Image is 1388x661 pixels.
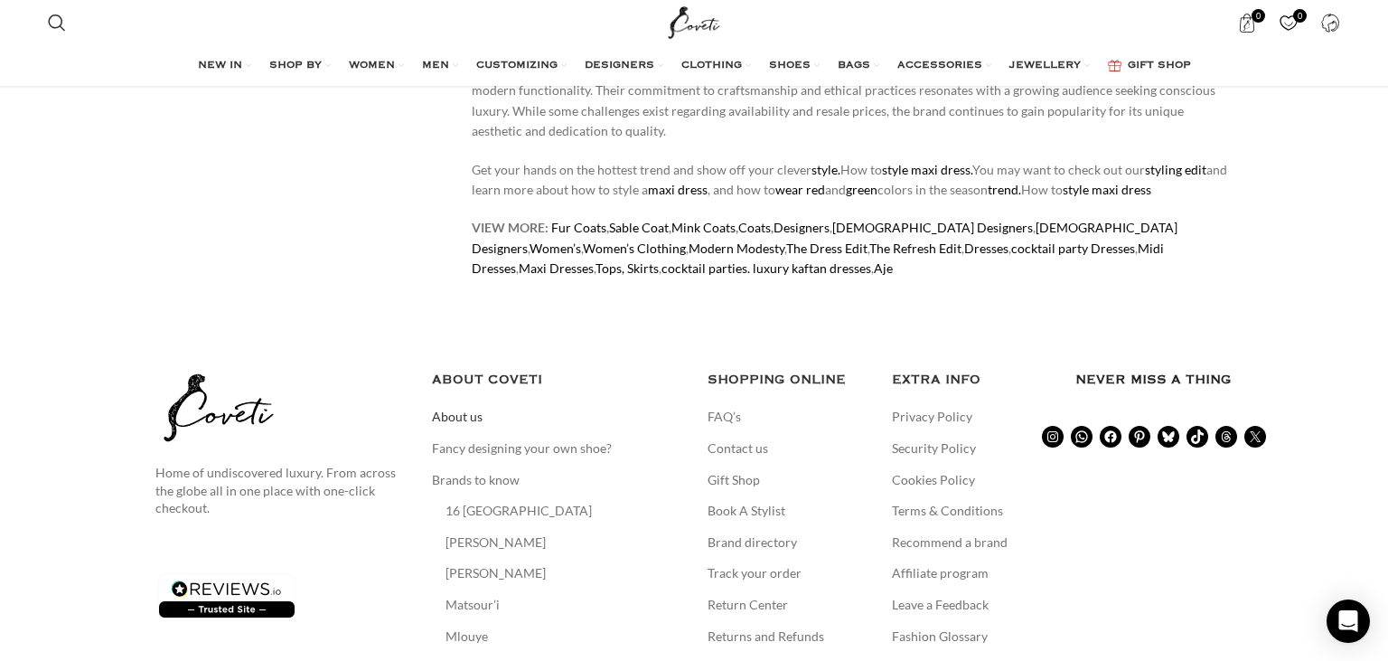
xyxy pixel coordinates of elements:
[708,564,803,582] a: Track your order
[472,160,1233,201] p: Get your hands on the hottest trend and show off your clever How to You may want to check out our...
[964,241,1008,256] a: Dresses
[609,220,669,235] a: Sable Coat
[708,533,799,551] a: Brand directory
[882,162,972,177] a: style maxi dress.
[432,439,614,458] a: Fancy designing your own shoe?
[198,48,251,84] a: NEW IN
[753,260,871,276] a: luxury kaftan dresses
[39,48,1348,84] div: Main navigation
[736,220,738,235] strong: ,
[769,48,820,84] a: SHOES
[1271,5,1308,41] a: 0
[472,61,1233,142] p: Polène has carved a niche for itself in the luxury handbag market by offering high-quality pieces...
[838,59,870,73] span: BAGS
[1128,59,1191,73] span: GIFT SHOP
[669,220,671,235] strong: ,
[472,220,549,235] strong: VIEW MORE:
[476,48,567,84] a: CUSTOMIZING
[472,220,1177,255] a: [DEMOGRAPHIC_DATA] Designers
[708,370,865,390] h5: SHOPPING ONLINE
[39,5,75,41] a: Search
[774,220,830,235] a: Designers
[1108,60,1121,71] img: GiftBag
[155,571,298,620] img: reviews-trust-logo-2.png
[155,464,405,517] p: Home of undiscovered luxury. From across the globe all in one place with one-click checkout.
[708,470,762,488] a: Gift Shop
[596,260,624,276] a: Tops,
[422,48,458,84] a: MEN
[892,470,977,488] a: Cookies Policy
[892,533,1009,551] a: Recommend a brand
[869,241,961,256] a: The Refresh Edit
[1108,48,1191,84] a: GIFT SHOP
[445,627,490,645] a: Mlouye
[445,595,502,613] a: Matsour’i
[627,260,659,276] a: Skirts
[1271,5,1308,41] div: My Wishlist
[897,59,982,73] span: ACCESSORIES
[583,241,686,256] a: Women’s Clothing
[846,182,877,197] a: green
[689,241,784,256] a: Modern Modesty
[708,439,770,458] a: Contact us
[530,241,581,256] a: Women’s
[892,595,990,613] a: Leave a Feedback
[892,627,989,645] a: Fashion Glossary
[771,220,774,235] strong: ,
[1075,370,1233,390] h3: Never miss a thing
[988,182,1021,197] a: trend.
[1252,9,1265,23] span: 0
[1293,9,1307,23] span: 0
[708,408,743,426] a: FAQ’s
[664,14,725,29] a: Site logo
[1145,162,1206,177] a: styling edit
[198,59,242,73] span: NEW IN
[786,241,867,256] a: The Dress Edit
[349,59,395,73] span: WOMEN
[892,564,990,582] a: Affiliate program
[681,59,742,73] span: CLOTHING
[472,218,1233,279] p: , , , , , , , , , , , , , ,
[708,627,826,645] a: Returns and Refunds
[155,370,282,446] img: coveti-black-logo_ueqiqk.png
[832,220,1033,235] a: [DEMOGRAPHIC_DATA] Designers
[445,502,594,520] a: 16 [GEOGRAPHIC_DATA]
[671,220,736,235] a: Mink Coats
[708,595,790,613] a: Return Center
[838,48,879,84] a: BAGS
[606,220,609,235] strong: ,
[432,408,484,426] a: About us
[1229,5,1266,41] a: 0
[476,59,558,73] span: CUSTOMIZING
[585,59,654,73] span: DESIGNERS
[445,564,548,582] a: [PERSON_NAME]
[269,59,322,73] span: SHOP BY
[551,220,606,235] a: Fur Coats
[897,48,991,84] a: ACCESSORIES
[648,182,708,197] a: maxi dress
[892,439,978,458] a: Security Policy
[681,48,751,84] a: CLOTHING
[811,162,840,177] a: style.
[349,48,404,84] a: WOMEN
[892,408,974,426] a: Privacy Policy
[661,260,750,276] a: cocktail parties.
[1063,182,1151,197] a: style maxi dress
[769,59,811,73] span: SHOES
[1009,59,1081,73] span: JEWELLERY
[1327,600,1370,643] div: Open Intercom Messenger
[1009,48,1090,84] a: JEWELLERY
[874,260,893,276] a: Aje
[585,48,663,84] a: DESIGNERS
[269,48,331,84] a: SHOP BY
[738,220,771,235] a: Coats
[1011,241,1135,256] a: cocktail party Dresses
[432,470,521,488] a: Brands to know
[892,370,1049,390] h5: EXTRA INFO
[892,502,1005,520] a: Terms & Conditions
[519,260,594,276] a: Maxi Dresses
[422,59,449,73] span: MEN
[445,533,548,551] a: [PERSON_NAME]
[708,502,787,520] a: Book A Stylist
